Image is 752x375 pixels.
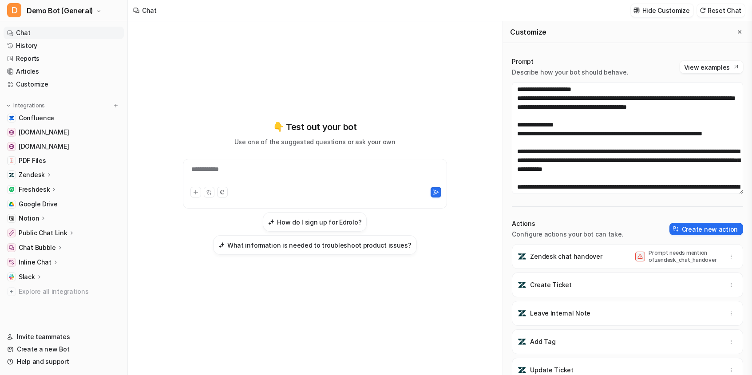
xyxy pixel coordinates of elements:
[19,170,45,179] p: Zendesk
[4,198,124,210] a: Google DriveGoogle Drive
[19,128,69,137] span: [DOMAIN_NAME]
[9,260,14,265] img: Inline Chat
[673,226,679,232] img: create-action-icon.svg
[19,185,50,194] p: Freshdesk
[530,280,571,289] p: Create Ticket
[9,216,14,221] img: Notion
[700,7,706,14] img: reset
[530,252,602,261] p: Zendesk chat handover
[4,140,124,153] a: www.atlassian.com[DOMAIN_NAME]
[7,287,16,296] img: explore all integrations
[669,223,743,235] button: Create new action
[4,154,124,167] a: PDF FilesPDF Files
[631,4,693,17] button: Hide Customize
[27,4,93,17] span: Demo Bot (General)
[273,120,356,134] p: 👇 Test out your bot
[5,103,12,109] img: expand menu
[19,229,67,237] p: Public Chat Link
[4,112,124,124] a: ConfluenceConfluence
[9,144,14,149] img: www.atlassian.com
[4,39,124,52] a: History
[234,137,396,146] p: Use one of the suggested questions or ask your own
[4,285,124,298] a: Explore all integrations
[9,201,14,207] img: Google Drive
[9,115,14,121] img: Confluence
[9,187,14,192] img: Freshdesk
[19,214,39,223] p: Notion
[512,68,628,77] p: Describe how your bot should behave.
[9,274,14,280] img: Slack
[530,366,573,375] p: Update Ticket
[4,27,124,39] a: Chat
[142,6,157,15] div: Chat
[518,366,526,375] img: Update Ticket icon
[19,284,120,299] span: Explore all integrations
[512,230,623,239] p: Configure actions your bot can take.
[19,243,56,252] p: Chat Bubble
[19,142,69,151] span: [DOMAIN_NAME]
[19,114,54,122] span: Confluence
[4,65,124,78] a: Articles
[113,103,119,109] img: menu_add.svg
[512,219,623,228] p: Actions
[512,57,628,66] p: Prompt
[633,7,640,14] img: customize
[263,212,367,232] button: How do I sign up for Edrolo?How do I sign up for Edrolo?
[518,337,526,346] img: Add Tag icon
[19,272,35,281] p: Slack
[697,4,745,17] button: Reset Chat
[9,130,14,135] img: www.airbnb.com
[9,172,14,178] img: Zendesk
[4,343,124,355] a: Create a new Bot
[9,230,14,236] img: Public Chat Link
[4,331,124,343] a: Invite teammates
[680,61,743,73] button: View examples
[19,258,51,267] p: Inline Chat
[518,252,526,261] img: Zendesk chat handover icon
[4,78,124,91] a: Customize
[734,27,745,37] button: Close flyout
[4,355,124,368] a: Help and support
[19,200,58,209] span: Google Drive
[530,309,590,318] p: Leave Internal Note
[13,102,45,109] p: Integrations
[7,3,21,17] span: D
[518,280,526,289] img: Create Ticket icon
[227,241,412,250] h3: What information is needed to troubleshoot product issues?
[510,28,546,36] h2: Customize
[518,309,526,318] img: Leave Internal Note icon
[4,101,47,110] button: Integrations
[19,156,46,165] span: PDF Files
[218,242,225,249] img: What information is needed to troubleshoot product issues?
[213,235,417,255] button: What information is needed to troubleshoot product issues?What information is needed to troublesh...
[277,217,361,227] h3: How do I sign up for Edrolo?
[9,245,14,250] img: Chat Bubble
[268,219,274,225] img: How do I sign up for Edrolo?
[649,249,720,264] p: Prompt needs mention of zendesk_chat_handover
[4,52,124,65] a: Reports
[4,126,124,138] a: www.airbnb.com[DOMAIN_NAME]
[642,6,690,15] p: Hide Customize
[530,337,555,346] p: Add Tag
[9,158,14,163] img: PDF Files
